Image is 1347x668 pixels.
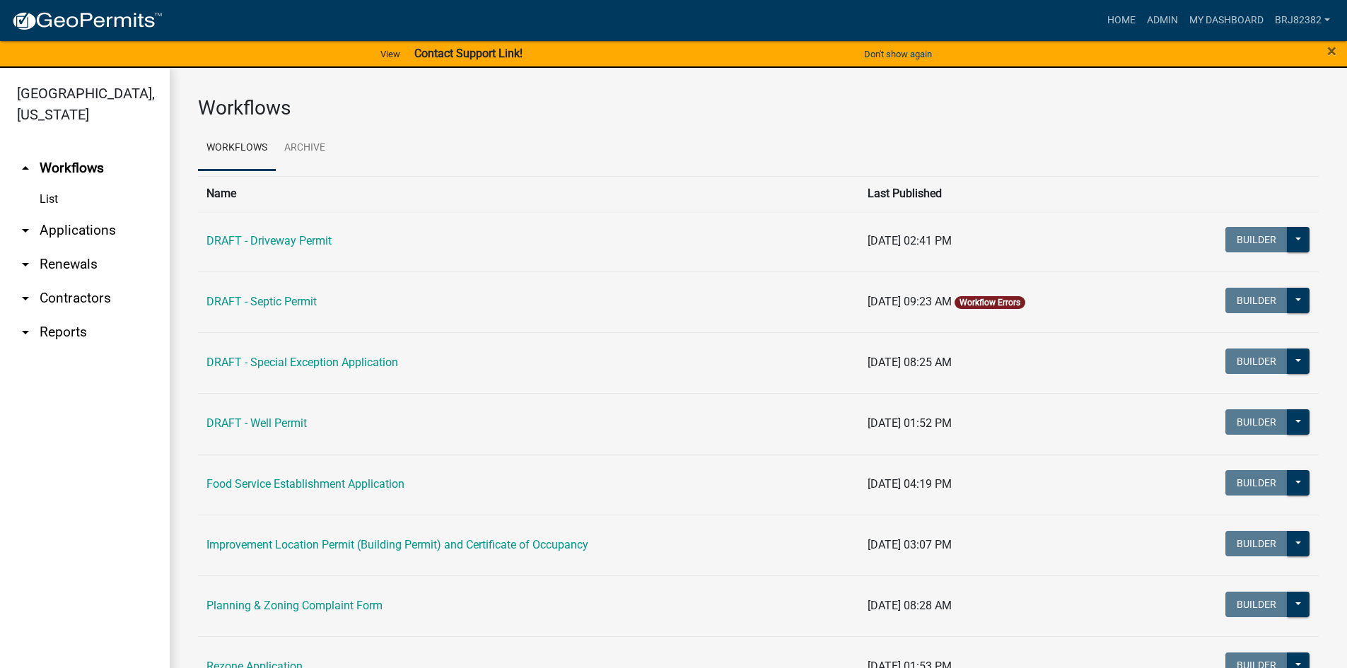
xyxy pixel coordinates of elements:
[1225,531,1288,556] button: Builder
[868,356,952,369] span: [DATE] 08:25 AM
[1225,227,1288,252] button: Builder
[17,160,34,177] i: arrow_drop_up
[414,47,523,60] strong: Contact Support Link!
[1225,470,1288,496] button: Builder
[1327,42,1336,59] button: Close
[198,176,859,211] th: Name
[276,126,334,171] a: Archive
[868,234,952,247] span: [DATE] 02:41 PM
[206,477,404,491] a: Food Service Establishment Application
[17,290,34,307] i: arrow_drop_down
[206,356,398,369] a: DRAFT - Special Exception Application
[1225,592,1288,617] button: Builder
[206,599,383,612] a: Planning & Zoning Complaint Form
[858,42,938,66] button: Don't show again
[206,234,332,247] a: DRAFT - Driveway Permit
[1225,409,1288,435] button: Builder
[1225,348,1288,374] button: Builder
[868,295,952,308] span: [DATE] 09:23 AM
[1184,7,1269,34] a: My Dashboard
[960,298,1020,307] a: Workflow Errors
[868,416,952,430] span: [DATE] 01:52 PM
[198,126,276,171] a: Workflows
[198,96,1319,120] h3: Workflows
[1141,7,1184,34] a: Admin
[859,176,1149,211] th: Last Published
[1327,41,1336,61] span: ×
[206,295,317,308] a: DRAFT - Septic Permit
[206,538,588,551] a: Improvement Location Permit (Building Permit) and Certificate of Occupancy
[1269,7,1336,34] a: brj82382
[206,416,307,430] a: DRAFT - Well Permit
[868,538,952,551] span: [DATE] 03:07 PM
[17,256,34,273] i: arrow_drop_down
[868,599,952,612] span: [DATE] 08:28 AM
[1102,7,1141,34] a: Home
[17,222,34,239] i: arrow_drop_down
[17,324,34,341] i: arrow_drop_down
[375,42,406,66] a: View
[1225,288,1288,313] button: Builder
[868,477,952,491] span: [DATE] 04:19 PM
